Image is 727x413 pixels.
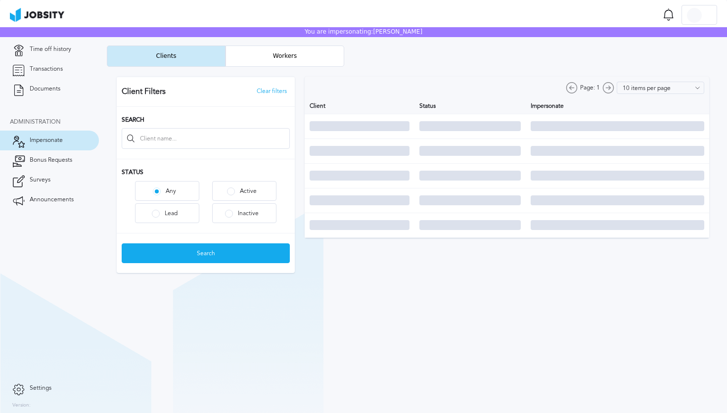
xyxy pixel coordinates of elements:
span: Surveys [30,177,50,184]
img: ab4bad089aa723f57921c736e9817d99.png [10,8,64,22]
button: Lead [135,203,199,223]
div: Active [235,188,262,195]
th: Status [414,99,526,114]
button: Inactive [212,203,276,223]
div: Any [161,188,181,195]
button: Clear filters [254,88,290,95]
th: Impersonate [526,99,709,114]
span: Settings [30,385,51,392]
div: Inactive [233,210,264,217]
input: Client name... [122,129,289,148]
button: Active [212,181,276,201]
button: Any [135,181,199,201]
label: Version: [12,403,31,409]
div: Administration [10,119,99,126]
button: Search [122,243,290,263]
th: Client [305,99,414,114]
span: Bonus Requests [30,157,72,164]
h3: Search [122,117,290,124]
h3: Client Filters [122,87,166,96]
span: Impersonate [30,137,63,144]
h3: Status [122,169,290,176]
button: Clients [107,46,226,67]
span: Documents [30,86,60,92]
div: Lead [160,210,182,217]
span: Page: 1 [580,85,600,92]
div: Search [122,244,289,264]
span: Time off history [30,46,71,53]
span: Transactions [30,66,63,73]
span: Announcements [30,196,74,203]
button: Workers [226,46,344,67]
